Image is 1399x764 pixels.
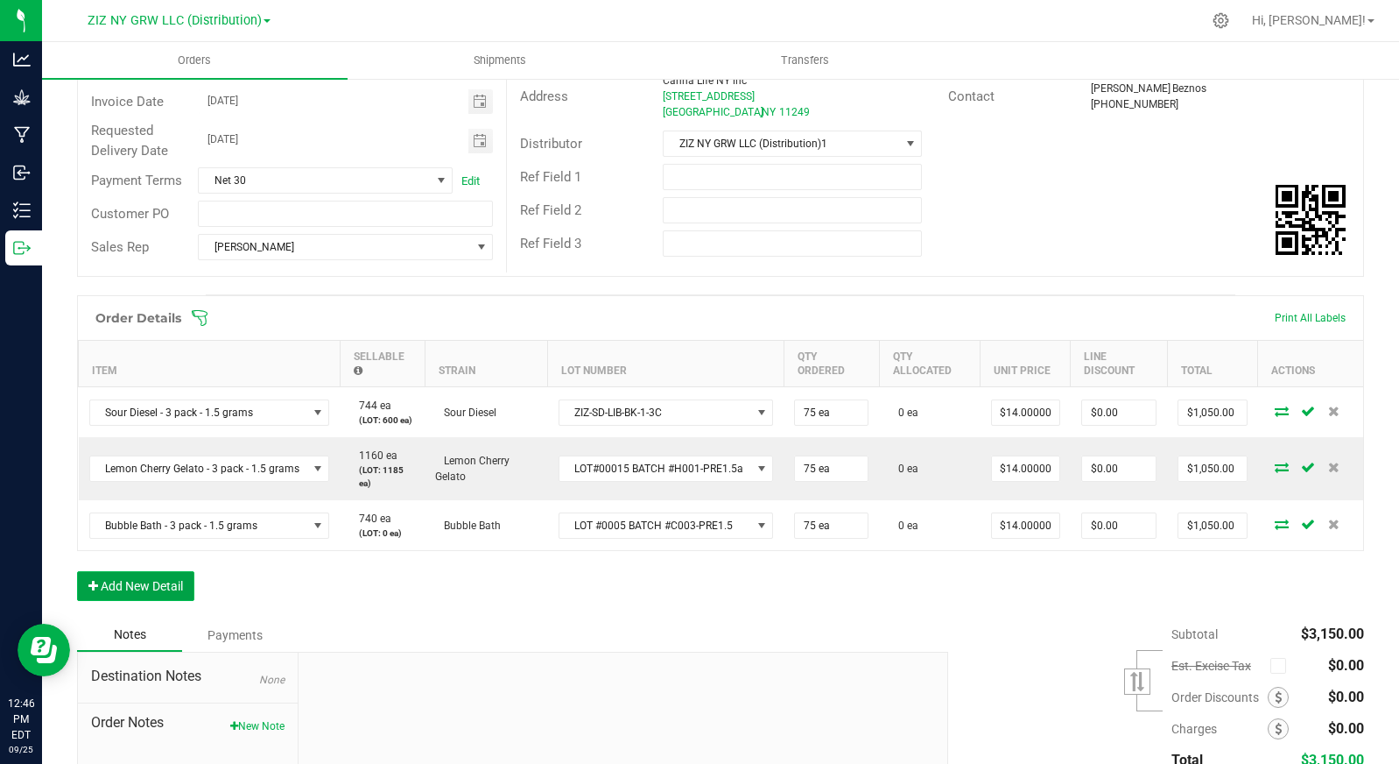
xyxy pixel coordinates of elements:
[784,341,879,387] th: Qty Ordered
[1082,513,1156,538] input: 0
[779,106,810,118] span: 11249
[1082,456,1156,481] input: 0
[1328,689,1364,705] span: $0.00
[468,129,494,153] span: Toggle calendar
[1276,185,1346,255] img: Scan me!
[1178,513,1247,538] input: 0
[1295,519,1321,529] span: Save Order Detail
[1252,13,1366,27] span: Hi, [PERSON_NAME]!
[350,527,414,540] p: (LOT: 0 ea)
[95,311,181,325] h1: Order Details
[348,42,653,79] a: Shipments
[18,624,70,676] iframe: Resource center
[1091,82,1171,95] span: [PERSON_NAME]
[350,513,391,525] span: 740 ea
[90,400,307,425] span: Sour Diesel - 3 pack - 1.5 grams
[757,53,853,68] span: Transfers
[1295,406,1321,416] span: Save Order Detail
[435,407,496,419] span: Sour Diesel
[663,106,763,118] span: [GEOGRAPHIC_DATA]
[450,53,550,68] span: Shipments
[8,696,34,743] p: 12:46 PM EDT
[653,42,959,79] a: Transfers
[435,520,501,532] span: Bubble Bath
[559,400,751,425] span: ZIZ-SD-LIB-BK-1-3C
[1276,185,1346,255] qrcode: 00001075
[795,456,868,481] input: 0
[77,619,182,652] div: Notes
[91,239,149,255] span: Sales Rep
[230,718,285,734] button: New Note
[992,400,1059,425] input: 0
[889,520,918,532] span: 0 ea
[350,414,414,427] p: (LOT: 600 ea)
[89,513,330,539] span: NO DATA FOUND
[663,74,747,87] span: Canna Life NY inc
[520,169,581,185] span: Ref Field 1
[889,463,918,475] span: 0 ea
[90,513,307,538] span: Bubble Bath - 3 pack - 1.5 grams
[350,449,397,462] span: 1160 ea
[1091,98,1178,110] span: [PHONE_NUMBER]
[154,53,235,68] span: Orders
[664,131,899,156] span: ZIZ NY GRW LLC (Distribution)1
[13,51,31,68] inline-svg: Analytics
[91,206,169,222] span: Customer PO
[77,571,194,601] button: Add New Detail
[91,94,164,110] span: Invoice Date
[89,456,330,482] span: NO DATA FOUND
[1171,722,1268,736] span: Charges
[520,136,582,152] span: Distributor
[13,239,31,257] inline-svg: Outbound
[88,13,262,28] span: ZIZ NY GRW LLC (Distribution)
[889,407,918,419] span: 0 ea
[1172,82,1206,95] span: Beznos
[992,513,1059,538] input: 0
[8,743,34,756] p: 09/25
[795,513,868,538] input: 0
[992,456,1059,481] input: 0
[559,513,751,538] span: LOT #0005 BATCH #C003-PRE1.5
[1321,462,1347,472] span: Delete Order Detail
[199,235,470,259] span: [PERSON_NAME]
[259,674,285,686] span: None
[79,341,341,387] th: Item
[91,173,182,188] span: Payment Terms
[1295,462,1321,472] span: Save Order Detail
[1171,690,1268,704] span: Order Discounts
[1328,657,1364,674] span: $0.00
[1321,519,1347,529] span: Delete Order Detail
[91,666,285,687] span: Destination Notes
[182,619,287,651] div: Payments
[13,202,31,219] inline-svg: Inventory
[461,174,480,187] a: Edit
[795,400,868,425] input: 0
[435,455,510,483] span: Lemon Cherry Gelato
[1301,626,1364,642] span: $3,150.00
[1270,654,1294,678] span: Calculate excise tax
[468,89,494,114] span: Toggle calendar
[559,456,751,481] span: LOT#00015 BATCH #H001-PRE1.5a
[520,202,581,218] span: Ref Field 2
[520,236,581,251] span: Ref Field 3
[1258,341,1363,387] th: Actions
[425,341,547,387] th: Strain
[1328,720,1364,737] span: $0.00
[1210,12,1232,29] div: Manage settings
[91,65,183,81] span: Payment Status
[91,123,168,159] span: Requested Delivery Date
[350,400,391,412] span: 744 ea
[13,88,31,106] inline-svg: Grow
[89,400,330,426] span: NO DATA FOUND
[663,90,755,103] span: [STREET_ADDRESS]
[879,341,980,387] th: Qty Allocated
[13,126,31,144] inline-svg: Manufacturing
[762,106,776,118] span: NY
[1321,406,1347,416] span: Delete Order Detail
[1082,400,1156,425] input: 0
[1167,341,1258,387] th: Total
[91,712,285,733] span: Order Notes
[340,341,425,387] th: Sellable
[1178,456,1247,481] input: 0
[199,168,430,193] span: Net 30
